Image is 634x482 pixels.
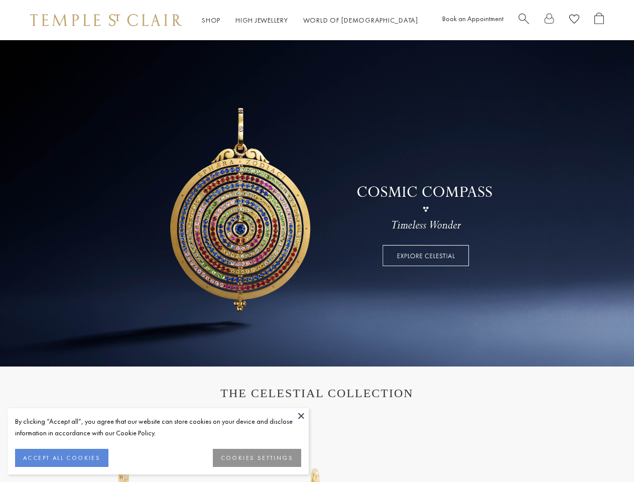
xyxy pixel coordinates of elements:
iframe: Gorgias live chat messenger [584,435,624,472]
a: Search [519,13,529,28]
a: ShopShop [202,16,220,25]
a: View Wishlist [569,13,579,28]
a: High JewelleryHigh Jewellery [235,16,288,25]
a: World of [DEMOGRAPHIC_DATA]World of [DEMOGRAPHIC_DATA] [303,16,418,25]
a: Book an Appointment [442,14,503,23]
h1: THE CELESTIAL COLLECTION [40,387,594,400]
button: ACCEPT ALL COOKIES [15,449,108,467]
div: By clicking “Accept all”, you agree that our website can store cookies on your device and disclos... [15,416,301,439]
img: Temple St. Clair [30,14,182,26]
nav: Main navigation [202,14,418,27]
button: COOKIES SETTINGS [213,449,301,467]
a: Open Shopping Bag [594,13,604,28]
